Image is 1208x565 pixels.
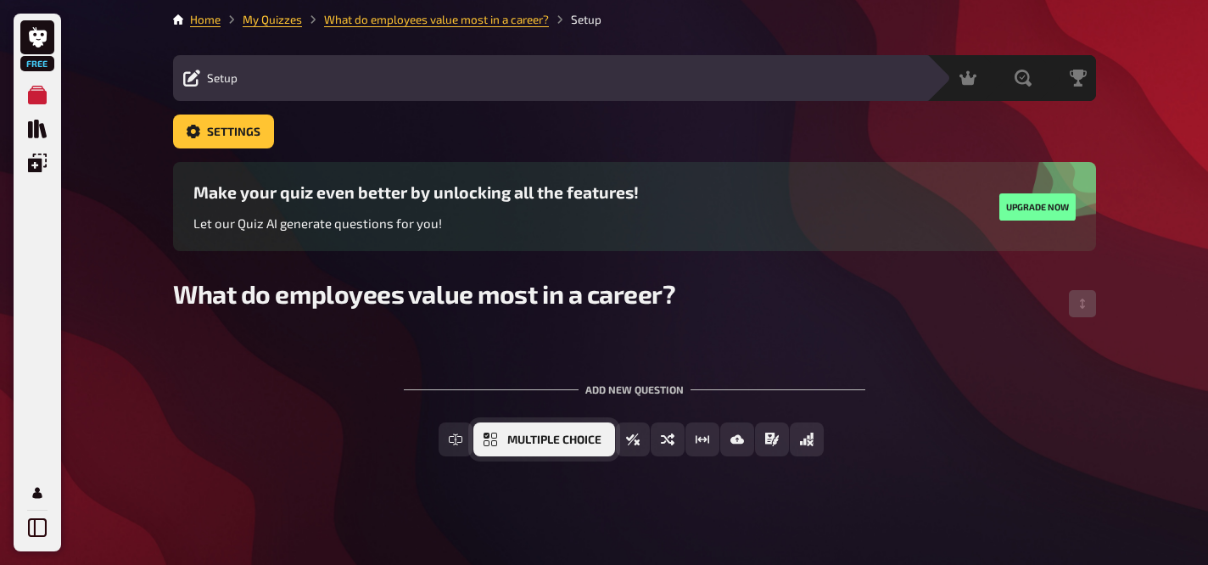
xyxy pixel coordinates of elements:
[999,193,1076,221] button: Upgrade now
[243,13,302,26] a: My Quizzes
[720,422,754,456] button: Image Answer
[324,13,549,26] a: What do employees value most in a career?
[404,356,865,409] div: Add new question
[173,278,676,309] span: What do employees value most in a career?
[439,422,473,456] button: Free Text Input
[473,422,615,456] button: Multiple Choice
[221,11,302,28] li: My Quizzes
[651,422,685,456] button: Sorting Question
[173,115,274,148] a: Settings
[20,476,54,510] a: My Account
[616,422,650,456] button: True / False
[193,182,639,202] h3: Make your quiz even better by unlocking all the features!
[193,215,442,231] span: Let our Quiz AI generate questions for you!
[685,422,719,456] button: Estimation Question
[20,78,54,112] a: My Quizzes
[22,59,53,69] span: Free
[207,71,238,85] span: Setup
[190,13,221,26] a: Home
[302,11,549,28] li: What do employees value most in a career?
[20,112,54,146] a: Quiz Library
[549,11,601,28] li: Setup
[190,11,221,28] li: Home
[207,126,260,138] span: Settings
[755,422,789,456] button: Prose (Long text)
[20,146,54,180] a: Overlays
[1069,290,1096,317] button: Change Order
[790,422,824,456] button: Offline Question
[507,434,601,446] span: Multiple Choice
